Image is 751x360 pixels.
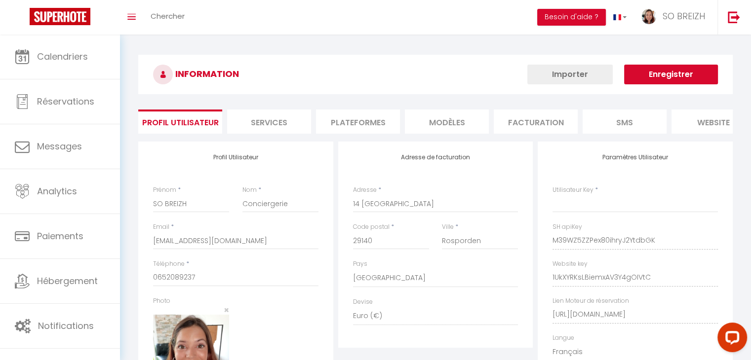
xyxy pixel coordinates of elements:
[553,222,582,232] label: SH apiKey
[442,222,454,232] label: Ville
[151,11,185,21] span: Chercher
[624,65,718,84] button: Enregistrer
[153,222,169,232] label: Email
[37,185,77,197] span: Analytics
[663,10,705,22] span: SO BREIZH
[405,109,489,134] li: MODÈLES
[728,11,740,23] img: logout
[527,65,613,84] button: Importer
[37,140,82,152] span: Messages
[494,109,578,134] li: Facturation
[553,185,593,195] label: Utilisateur Key
[37,50,88,63] span: Calendriers
[224,306,229,315] button: Close
[353,185,377,195] label: Adresse
[153,296,170,306] label: Photo
[37,95,94,108] span: Réservations
[353,222,390,232] label: Code postal
[37,275,98,287] span: Hébergement
[710,319,751,360] iframe: LiveChat chat widget
[224,304,229,316] span: ×
[38,320,94,332] span: Notifications
[153,259,185,269] label: Téléphone
[553,154,718,161] h4: Paramètres Utilisateur
[138,55,733,94] h3: INFORMATION
[583,109,667,134] li: SMS
[353,154,518,161] h4: Adresse de facturation
[242,185,257,195] label: Nom
[37,230,83,242] span: Paiements
[153,154,318,161] h4: Profil Utilisateur
[227,109,311,134] li: Services
[316,109,400,134] li: Plateformes
[553,296,629,306] label: Lien Moteur de réservation
[30,8,90,25] img: Super Booking
[353,297,373,307] label: Devise
[353,259,367,269] label: Pays
[153,185,176,195] label: Prénom
[138,109,222,134] li: Profil Utilisateur
[537,9,606,26] button: Besoin d'aide ?
[641,9,656,24] img: ...
[553,333,574,343] label: Langue
[553,259,588,269] label: Website key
